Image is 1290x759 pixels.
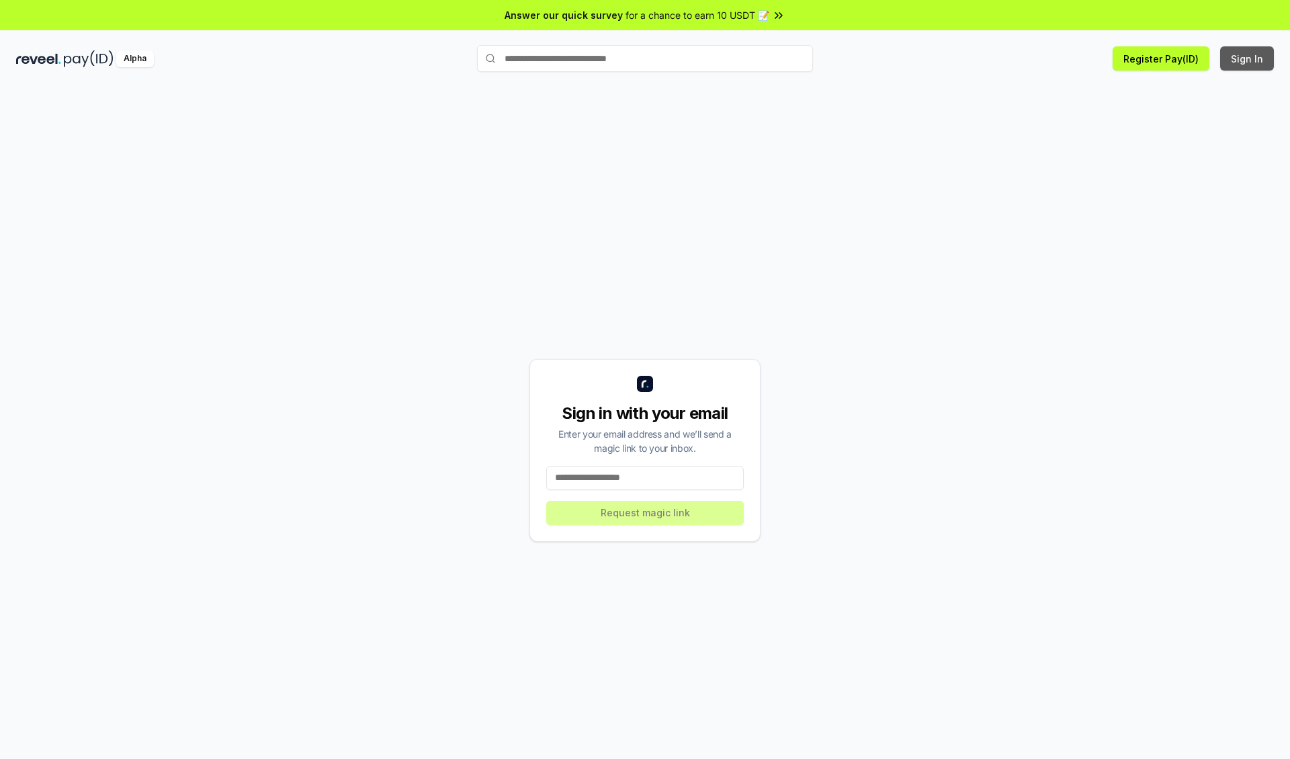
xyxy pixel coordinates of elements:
[64,50,114,67] img: pay_id
[626,8,769,22] span: for a chance to earn 10 USDT 📝
[116,50,154,67] div: Alpha
[1220,46,1274,71] button: Sign In
[505,8,623,22] span: Answer our quick survey
[637,376,653,392] img: logo_small
[546,403,744,424] div: Sign in with your email
[16,50,61,67] img: reveel_dark
[546,427,744,455] div: Enter your email address and we’ll send a magic link to your inbox.
[1113,46,1209,71] button: Register Pay(ID)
